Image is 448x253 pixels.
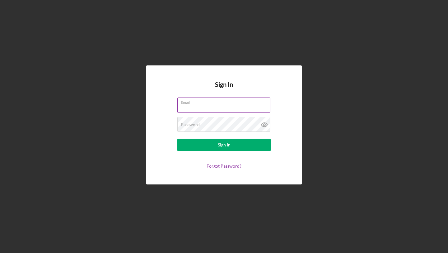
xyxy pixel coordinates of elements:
[207,163,241,169] a: Forgot Password?
[215,81,233,98] h4: Sign In
[181,98,270,105] label: Email
[218,139,231,151] div: Sign In
[181,122,200,127] label: Password
[177,139,271,151] button: Sign In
